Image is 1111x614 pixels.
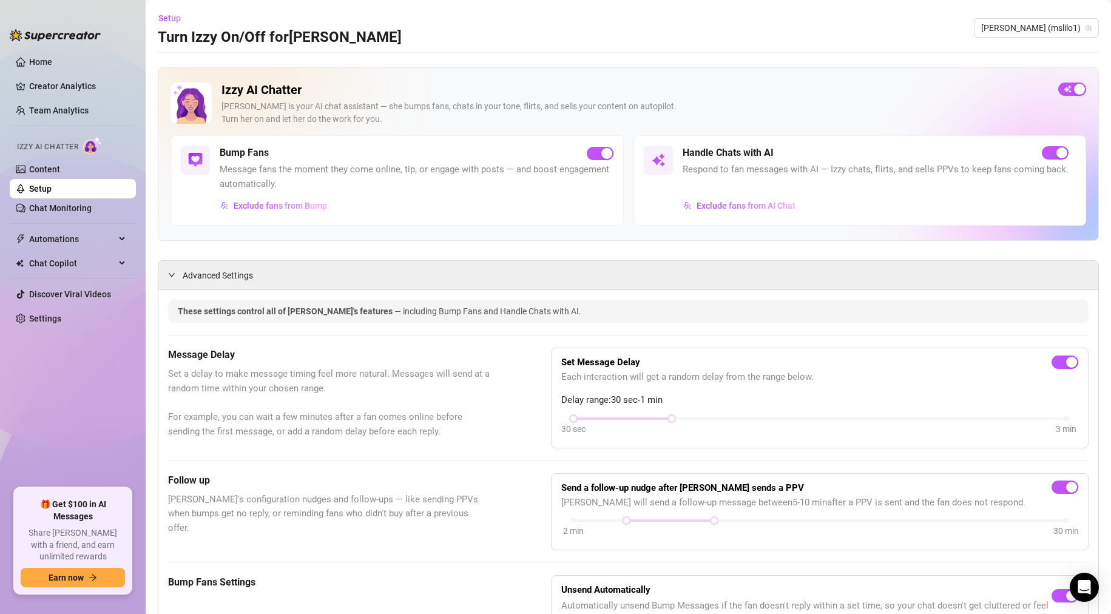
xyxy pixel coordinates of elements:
h5: Bump Fans Settings [168,575,490,590]
img: AI Chatter [83,137,102,154]
span: arrow-right [89,573,97,582]
div: expanded [168,268,183,282]
span: [PERSON_NAME] will send a follow-up message between 5 - 10 min after a PPV is sent and the fan do... [561,497,1025,508]
span: Earn now [49,573,84,582]
h5: Follow up [168,473,490,488]
span: Izzy AI Chatter [17,141,78,153]
button: Exclude fans from Bump [220,196,328,215]
span: Delay range: 30 sec - 1 min [561,394,663,405]
h3: Turn Izzy On/Off for [PERSON_NAME] [158,28,402,47]
div: 2 min [563,524,584,538]
button: Earn nowarrow-right [21,568,125,587]
span: Chat Copilot [29,254,115,273]
span: Share [PERSON_NAME] with a friend, and earn unlimited rewards [21,527,125,563]
a: Home [29,57,52,67]
span: Set a delay to make message timing feel more natural. Messages will send at a random time within ... [168,367,490,439]
span: expanded [168,271,175,278]
span: Exclude fans from AI Chat [697,201,795,211]
img: svg%3e [188,153,203,167]
a: Creator Analytics [29,76,126,96]
span: Exclude fans from Bump [234,201,327,211]
span: These settings control all of [PERSON_NAME]'s features [178,306,394,316]
img: Izzy AI Chatter [171,83,212,124]
span: Setup [158,13,181,23]
h2: Izzy AI Chatter [221,83,1049,98]
a: Setup [29,184,52,194]
a: Content [29,164,60,174]
h5: Bump Fans [220,146,269,160]
span: lola (mslilo1) [981,19,1092,37]
img: Chat Copilot [16,259,24,268]
a: Chat Monitoring [29,203,92,213]
span: thunderbolt [16,234,25,244]
div: 3 min [1056,422,1076,436]
div: 30 sec [561,422,586,436]
h5: Handle Chats with AI [683,146,774,160]
img: svg%3e [683,201,692,210]
strong: Unsend Automatically [561,584,650,595]
span: [PERSON_NAME]'s configuration nudges and follow-ups — like sending PPVs when bumps get no reply, ... [168,493,490,536]
span: Automations [29,229,115,249]
span: Respond to fan messages with AI — Izzy chats, flirts, and sells PPVs to keep fans coming back. [683,163,1069,177]
button: Exclude fans from AI Chat [683,196,796,215]
span: Message fans the moment they come online, tip, or engage with posts — and boost engagement automa... [220,163,613,191]
button: Setup [158,8,191,28]
img: svg%3e [651,153,666,167]
a: Team Analytics [29,106,89,115]
div: Open Intercom Messenger [1070,573,1099,602]
img: svg%3e [220,201,229,210]
span: Each interaction will get a random delay from the range below. [561,370,1078,385]
span: — including Bump Fans and Handle Chats with AI. [394,306,581,316]
h5: Message Delay [168,348,490,362]
div: 30 min [1053,524,1079,538]
strong: Set Message Delay [561,357,640,368]
img: logo-BBDzfeDw.svg [10,29,101,41]
div: [PERSON_NAME] is your AI chat assistant — she bumps fans, chats in your tone, flirts, and sells y... [221,100,1049,126]
span: Advanced Settings [183,269,253,282]
a: Discover Viral Videos [29,289,111,299]
strong: Send a follow-up nudge after [PERSON_NAME] sends a PPV [561,482,804,493]
span: 🎁 Get $100 in AI Messages [21,499,125,522]
a: Settings [29,314,61,323]
span: team [1085,24,1092,32]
